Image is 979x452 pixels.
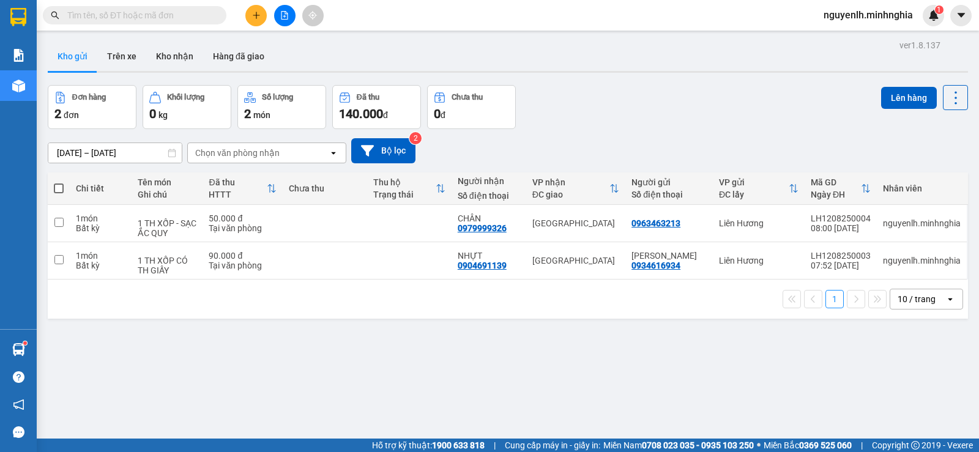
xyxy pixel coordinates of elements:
div: 1 TH XỐP CÓ TH GIẤY [138,256,197,275]
span: 0 [434,106,441,121]
sup: 2 [409,132,422,144]
div: VP nhận [532,177,610,187]
div: Đã thu [357,93,379,102]
div: nguyenlh.minhnghia [883,218,961,228]
div: Bất kỳ [76,261,125,270]
th: Toggle SortBy [805,172,877,205]
div: LH1208250004 [811,213,871,223]
button: Kho gửi [48,42,97,71]
img: warehouse-icon [12,343,25,356]
span: kg [158,110,168,120]
div: Liên Hương [719,256,798,265]
button: Khối lượng0kg [143,85,231,129]
button: Chưa thu0đ [427,85,516,129]
div: Trạng thái [373,190,436,199]
img: warehouse-icon [12,80,25,92]
button: Bộ lọc [351,138,415,163]
div: Tên món [138,177,197,187]
span: đơn [64,110,79,120]
div: Tại văn phòng [209,223,277,233]
div: Đã thu [209,177,267,187]
div: 50.000 đ [209,213,277,223]
button: Kho nhận [146,42,203,71]
span: Miền Bắc [764,439,852,452]
sup: 1 [23,341,27,345]
div: 0979999326 [458,223,507,233]
div: 08:00 [DATE] [811,223,871,233]
span: 0 [149,106,156,121]
div: VP gửi [719,177,789,187]
button: Hàng đã giao [203,42,274,71]
div: NHỰT [458,251,520,261]
span: plus [252,11,261,20]
span: nguyenlh.minhnghia [814,7,923,23]
span: 140.000 [339,106,383,121]
button: Trên xe [97,42,146,71]
strong: 1900 633 818 [432,440,485,450]
div: 0934616934 [631,261,680,270]
strong: 0708 023 035 - 0935 103 250 [642,440,754,450]
div: Đơn hàng [72,93,106,102]
span: search [51,11,59,20]
th: Toggle SortBy [367,172,452,205]
svg: open [329,148,338,158]
div: Ngày ĐH [811,190,861,199]
div: 10 / trang [898,293,936,305]
span: đ [383,110,388,120]
button: Số lượng2món [237,85,326,129]
div: Ghi chú [138,190,197,199]
div: 0904691139 [458,261,507,270]
div: Liên Hương [719,218,798,228]
img: icon-new-feature [928,10,939,21]
div: Chi tiết [76,183,125,193]
svg: open [945,294,955,304]
span: 2 [54,106,61,121]
span: Cung cấp máy in - giấy in: [505,439,600,452]
th: Toggle SortBy [526,172,626,205]
div: Chưa thu [289,183,361,193]
span: | [494,439,496,452]
button: 1 [825,290,844,308]
div: Tại văn phòng [209,261,277,270]
span: caret-down [956,10,967,21]
div: Khối lượng [167,93,204,102]
img: logo-vxr [10,8,26,26]
button: caret-down [950,5,972,26]
div: Thu hộ [373,177,436,187]
span: Miền Nam [603,439,754,452]
div: 90.000 đ [209,251,277,261]
span: 2 [244,106,251,121]
span: 1 [937,6,941,14]
div: Chưa thu [452,93,483,102]
div: Mã GD [811,177,861,187]
div: ĐC giao [532,190,610,199]
div: LH1208250003 [811,251,871,261]
div: 1 TH XỐP - SẠC ẮC QUY [138,218,197,238]
th: Toggle SortBy [713,172,805,205]
button: plus [245,5,267,26]
span: message [13,426,24,438]
div: KIM PHƯƠNG [631,251,707,261]
button: aim [302,5,324,26]
button: Đã thu140.000đ [332,85,421,129]
span: món [253,110,270,120]
div: [GEOGRAPHIC_DATA] [532,256,620,265]
div: Số lượng [262,93,293,102]
div: ĐC lấy [719,190,789,199]
input: Select a date range. [48,143,182,163]
div: Nhân viên [883,183,961,193]
button: file-add [274,5,296,26]
div: Người gửi [631,177,707,187]
sup: 1 [935,6,944,14]
div: Chọn văn phòng nhận [195,147,280,159]
div: Bất kỳ [76,223,125,233]
div: nguyenlh.minhnghia [883,256,961,265]
span: aim [308,11,317,20]
th: Toggle SortBy [203,172,283,205]
button: Lên hàng [881,87,937,109]
div: CHÂN [458,213,520,223]
div: ver 1.8.137 [899,39,940,52]
div: [GEOGRAPHIC_DATA] [532,218,620,228]
span: file-add [280,11,289,20]
input: Tìm tên, số ĐT hoặc mã đơn [67,9,212,22]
